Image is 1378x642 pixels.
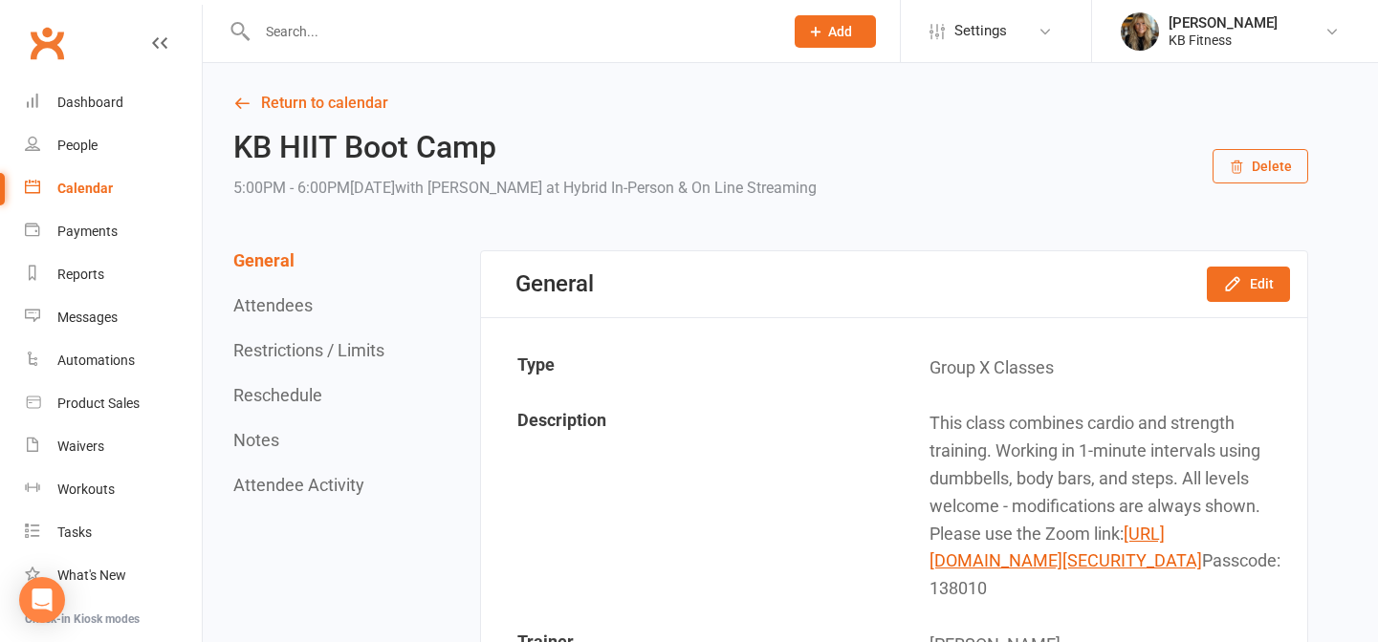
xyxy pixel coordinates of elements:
[895,396,1305,616] td: This class combines cardio and strength training. Working in 1-minute intervals using dumbbells, ...
[57,396,140,411] div: Product Sales
[57,224,118,239] div: Payments
[252,18,770,45] input: Search...
[25,167,202,210] a: Calendar
[233,385,322,405] button: Reschedule
[25,253,202,296] a: Reports
[57,310,118,325] div: Messages
[57,567,126,583] div: What's New
[483,396,893,616] td: Description
[795,15,876,48] button: Add
[1207,267,1290,301] button: Edit
[828,24,852,39] span: Add
[25,382,202,425] a: Product Sales
[1213,149,1308,183] button: Delete
[233,430,279,450] button: Notes
[57,481,115,497] div: Workouts
[395,179,542,197] span: with [PERSON_NAME]
[1169,32,1278,49] div: KB Fitness
[57,267,104,282] div: Reports
[57,353,135,368] div: Automations
[233,475,364,495] button: Attendee Activity
[233,131,817,164] h2: KB HIIT Boot Camp
[546,179,817,197] span: at Hybrid In-Person & On Line Streaming
[515,270,594,297] div: General
[25,296,202,339] a: Messages
[19,577,65,623] div: Open Intercom Messenger
[233,295,313,315] button: Attendees
[895,341,1305,396] td: Group X Classes
[1121,12,1159,51] img: thumb_image1738440835.png
[25,81,202,124] a: Dashboard
[25,210,202,253] a: Payments
[25,554,202,597] a: What's New
[483,341,893,396] td: Type
[233,340,384,360] button: Restrictions / Limits
[954,10,1007,53] span: Settings
[57,181,113,196] div: Calendar
[25,511,202,554] a: Tasks
[25,425,202,468] a: Waivers
[233,90,1308,117] a: Return to calendar
[23,19,71,67] a: Clubworx
[57,524,92,540] div: Tasks
[57,138,98,153] div: People
[233,175,817,202] div: 5:00PM - 6:00PM[DATE]
[25,124,202,167] a: People
[25,339,202,382] a: Automations
[57,95,123,110] div: Dashboard
[233,250,295,270] button: General
[57,439,104,454] div: Waivers
[1169,14,1278,32] div: [PERSON_NAME]
[25,468,202,511] a: Workouts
